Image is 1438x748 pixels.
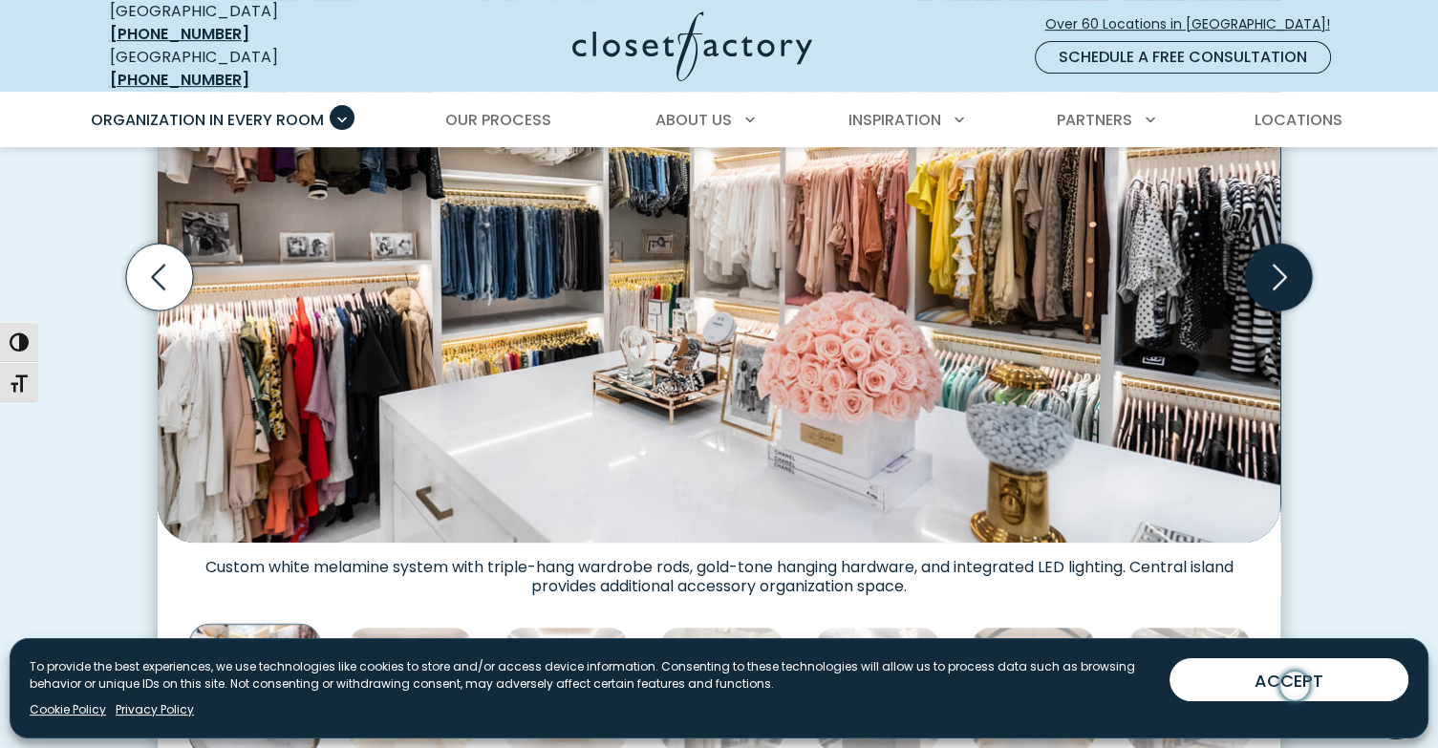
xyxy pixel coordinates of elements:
button: Next slide [1237,236,1320,318]
a: [PHONE_NUMBER] [110,69,249,91]
p: To provide the best experiences, we use technologies like cookies to store and/or access device i... [30,658,1154,693]
figcaption: Custom white melamine system with triple-hang wardrobe rods, gold-tone hanging hardware, and inte... [158,543,1280,596]
img: Closet Factory Logo [572,11,812,81]
a: [PHONE_NUMBER] [110,23,249,45]
a: Over 60 Locations in [GEOGRAPHIC_DATA]! [1044,8,1346,41]
span: Over 60 Locations in [GEOGRAPHIC_DATA]! [1045,14,1345,34]
a: Schedule a Free Consultation [1035,41,1331,74]
button: Previous slide [118,236,201,318]
div: [GEOGRAPHIC_DATA] [110,46,387,92]
span: Inspiration [848,109,941,131]
span: Our Process [445,109,551,131]
a: Cookie Policy [30,701,106,718]
span: Partners [1057,109,1132,131]
span: Organization in Every Room [91,109,324,131]
button: ACCEPT [1170,658,1408,701]
nav: Primary Menu [77,94,1362,147]
span: About Us [655,109,732,131]
a: Privacy Policy [116,701,194,718]
span: Locations [1254,109,1341,131]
